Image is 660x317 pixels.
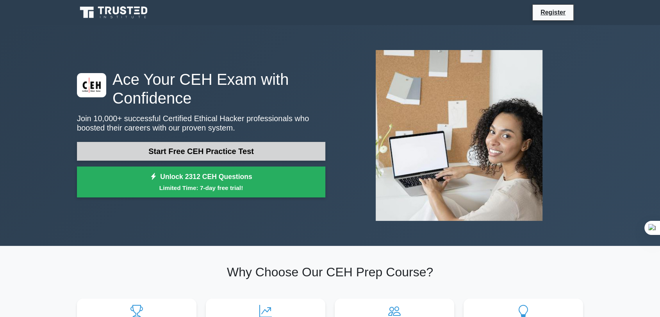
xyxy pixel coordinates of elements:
p: Join 10,000+ successful Certified Ethical Hacker professionals who boosted their careers with our... [77,114,325,133]
a: Register [536,7,570,17]
a: Start Free CEH Practice Test [77,142,325,161]
small: Limited Time: 7-day free trial! [87,183,316,192]
h2: Why Choose Our CEH Prep Course? [77,265,583,279]
h1: Ace Your CEH Exam with Confidence [77,70,325,107]
a: Unlock 2312 CEH QuestionsLimited Time: 7-day free trial! [77,167,325,198]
